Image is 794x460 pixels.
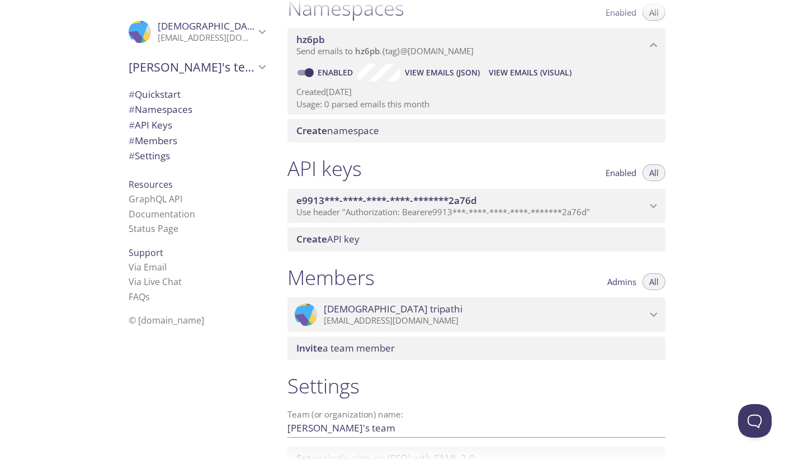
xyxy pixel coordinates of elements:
[287,297,665,332] div: Shivam tripathi
[129,88,135,101] span: #
[129,103,192,116] span: Namespaces
[642,273,665,290] button: All
[642,164,665,181] button: All
[120,13,274,50] div: Shivam tripathi
[120,148,274,164] div: Team Settings
[355,45,380,56] span: hz6pb
[129,178,173,191] span: Resources
[120,53,274,82] div: Shivam's team
[296,45,474,56] span: Send emails to . {tag} @[DOMAIN_NAME]
[316,67,357,78] a: Enabled
[296,342,395,354] span: a team member
[400,64,484,82] button: View Emails (JSON)
[120,87,274,102] div: Quickstart
[324,315,646,326] p: [EMAIL_ADDRESS][DOMAIN_NAME]
[405,66,480,79] span: View Emails (JSON)
[287,28,665,63] div: hz6pb namespace
[129,314,204,326] span: © [DOMAIN_NAME]
[129,149,135,162] span: #
[287,265,375,290] h1: Members
[287,336,665,360] div: Invite a team member
[296,342,323,354] span: Invite
[296,98,656,110] p: Usage: 0 parsed emails this month
[129,118,172,131] span: API Keys
[601,273,643,290] button: Admins
[324,303,462,315] span: [DEMOGRAPHIC_DATA] tripathi
[120,133,274,149] div: Members
[484,64,576,82] button: View Emails (Visual)
[120,117,274,133] div: API Keys
[129,118,135,131] span: #
[129,134,177,147] span: Members
[158,32,255,44] p: [EMAIL_ADDRESS][DOMAIN_NAME]
[145,291,150,303] span: s
[296,124,327,137] span: Create
[296,233,360,245] span: API key
[296,124,379,137] span: namespace
[129,246,163,259] span: Support
[129,193,182,205] a: GraphQL API
[296,233,327,245] span: Create
[129,208,195,220] a: Documentation
[120,102,274,117] div: Namespaces
[129,59,255,75] span: [PERSON_NAME]'s team
[287,410,404,419] label: Team (or organization) name:
[287,373,665,399] h1: Settings
[158,20,296,32] span: [DEMOGRAPHIC_DATA] tripathi
[129,222,178,235] a: Status Page
[599,164,643,181] button: Enabled
[489,66,571,79] span: View Emails (Visual)
[296,33,325,46] span: hz6pb
[738,404,772,438] iframe: Help Scout Beacon - Open
[296,86,656,98] p: Created [DATE]
[287,227,665,251] div: Create API Key
[129,134,135,147] span: #
[287,119,665,143] div: Create namespace
[129,88,181,101] span: Quickstart
[129,149,170,162] span: Settings
[287,156,362,181] h1: API keys
[129,276,182,288] a: Via Live Chat
[129,261,167,273] a: Via Email
[129,291,150,303] a: FAQ
[129,103,135,116] span: #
